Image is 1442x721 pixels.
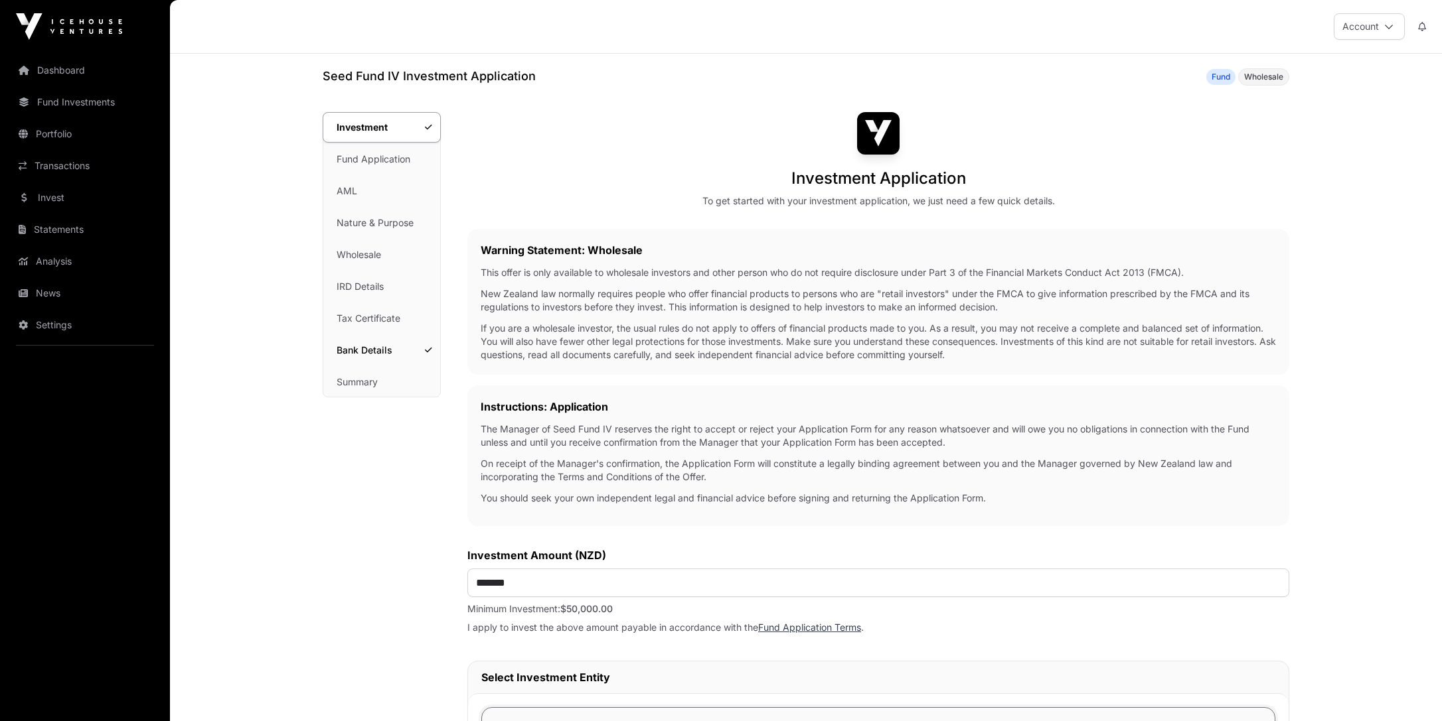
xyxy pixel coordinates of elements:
h1: Seed Fund IV Investment Application [323,67,536,86]
span: Wholesale [1244,72,1283,82]
a: Tax Certificate [323,304,440,333]
a: Statements [11,215,159,244]
a: Nature & Purpose [323,208,440,237]
p: New Zealand law normally requires people who offer financial products to persons who are "retail ... [481,287,1276,314]
button: Account [1334,13,1405,40]
a: Fund Application Terms [758,622,861,633]
a: Fund Investments [11,88,159,117]
a: Transactions [11,151,159,180]
span: $50,000.00 [560,603,613,614]
p: On receipt of the Manager's confirmation, the Application Form will constitute a legally binding ... [481,457,1276,484]
p: The Manager of Seed Fund IV reserves the right to accept or reject your Application Form for any ... [481,423,1276,449]
a: Portfolio [11,119,159,149]
a: Analysis [11,247,159,276]
a: Summary [323,367,440,397]
label: Investment Amount (NZD) [467,547,1289,563]
p: You should seek your own independent legal and financial advice before signing and returning the ... [481,492,1276,505]
span: Fund [1212,72,1230,82]
a: Fund Application [323,145,440,174]
a: IRD Details [323,272,440,301]
a: Investment [323,112,441,143]
a: Wholesale [323,240,440,269]
a: Invest [11,183,159,212]
h2: Warning Statement: Wholesale [481,242,1276,258]
img: Seed Fund IV [857,112,900,155]
p: If you are a wholesale investor, the usual rules do not apply to offers of financial products mad... [481,322,1276,361]
h2: Select Investment Entity [481,669,1275,685]
p: I apply to invest the above amount payable in accordance with the . [467,621,1289,634]
img: Icehouse Ventures Logo [16,13,122,40]
a: Settings [11,310,159,340]
a: AML [323,176,440,206]
h1: Investment Application [791,168,966,189]
div: To get started with your investment application, we just need a few quick details. [702,194,1055,208]
p: This offer is only available to wholesale investors and other person who do not require disclosur... [481,266,1276,279]
p: Minimum Investment: [467,602,1289,616]
a: Bank Details [323,336,440,365]
a: Dashboard [11,56,159,85]
a: News [11,279,159,308]
h2: Instructions: Application [481,399,1276,415]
